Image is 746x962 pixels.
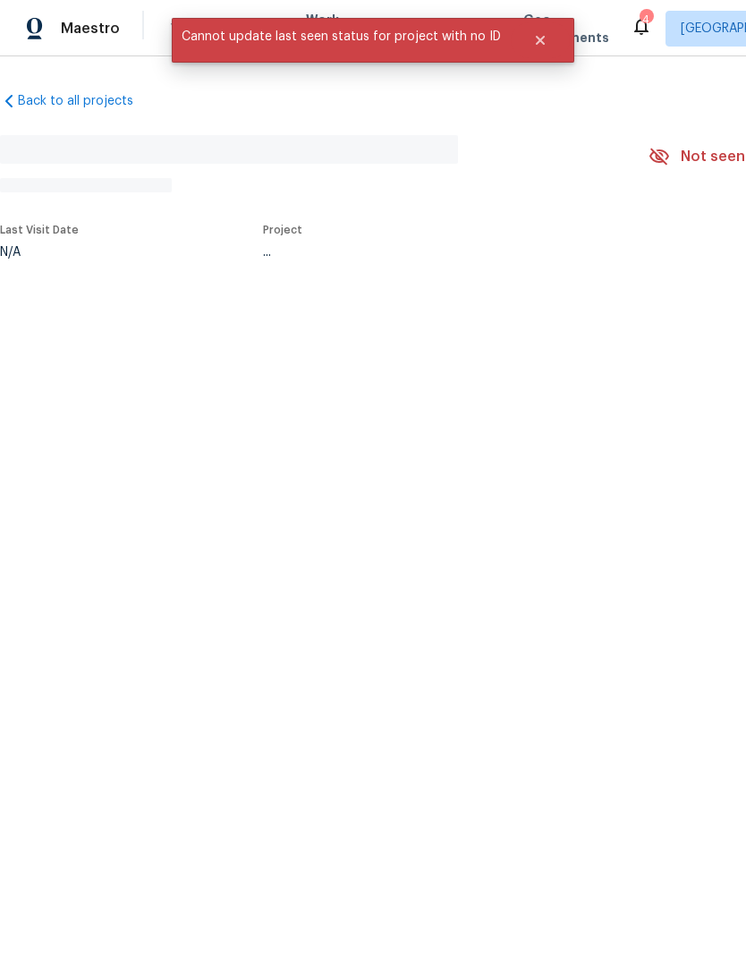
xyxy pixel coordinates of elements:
[511,22,570,58] button: Close
[171,20,208,38] span: Visits
[172,18,511,55] span: Cannot update last seen status for project with no ID
[523,11,609,47] span: Geo Assignments
[263,246,606,259] div: ...
[640,11,652,29] div: 4
[306,11,352,47] span: Work Orders
[61,20,120,38] span: Maestro
[263,225,302,235] span: Project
